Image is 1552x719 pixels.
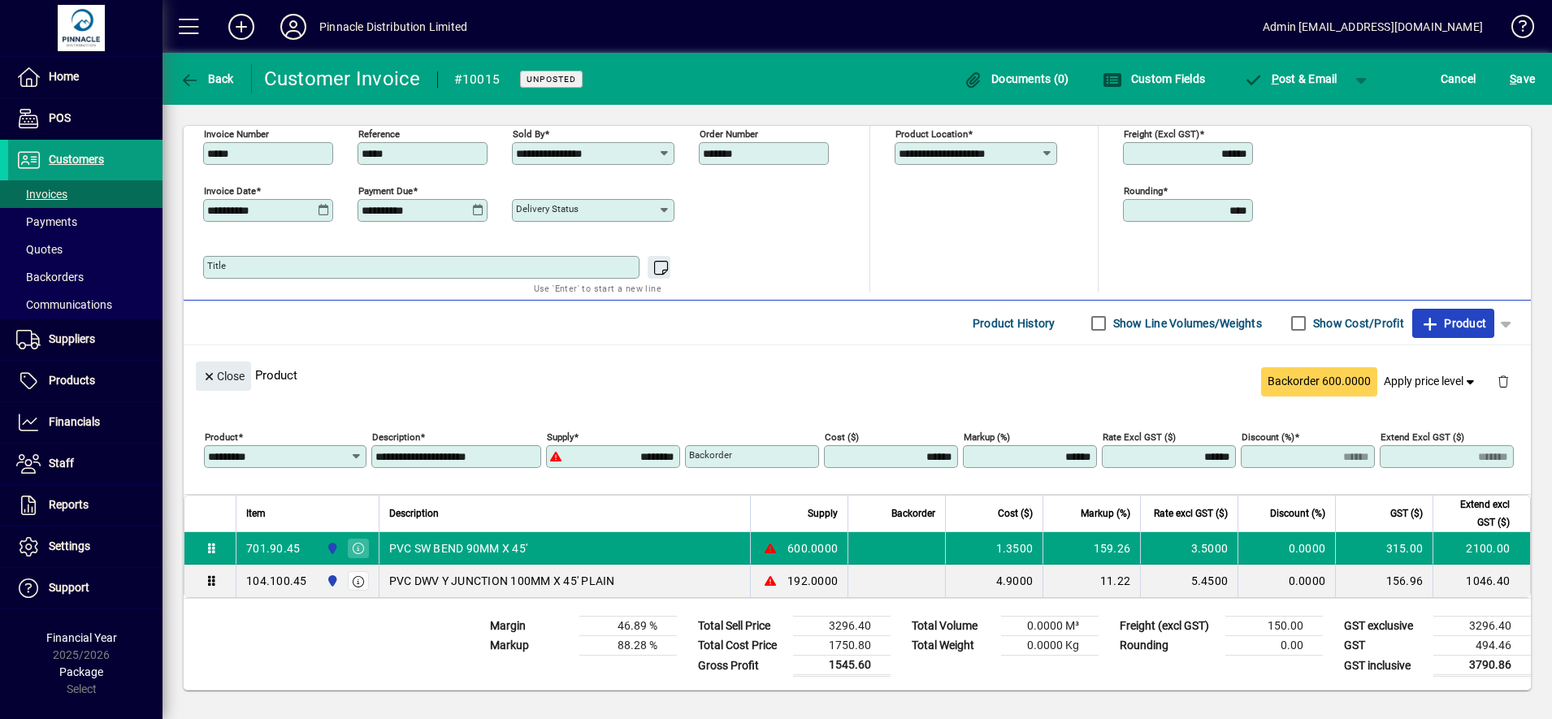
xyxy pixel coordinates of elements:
[1242,431,1294,443] mat-label: Discount (%)
[1433,617,1531,636] td: 3296.40
[16,188,67,201] span: Invoices
[1336,656,1433,676] td: GST inclusive
[207,260,226,271] mat-label: Title
[895,128,968,140] mat-label: Product location
[176,64,238,93] button: Back
[1103,431,1176,443] mat-label: Rate excl GST ($)
[322,539,340,557] span: Pinnacle Distribution
[998,505,1033,522] span: Cost ($)
[904,636,1001,656] td: Total Weight
[246,540,300,557] div: 701.90.45
[579,636,677,656] td: 88.28 %
[49,457,74,470] span: Staff
[163,64,252,93] app-page-header-button: Back
[1261,367,1377,396] button: Backorder 600.0000
[8,180,163,208] a: Invoices
[8,361,163,401] a: Products
[264,66,421,92] div: Customer Invoice
[8,208,163,236] a: Payments
[1154,505,1228,522] span: Rate excl GST ($)
[1336,617,1433,636] td: GST exclusive
[690,617,793,636] td: Total Sell Price
[49,581,89,594] span: Support
[1336,636,1433,656] td: GST
[1225,617,1323,636] td: 150.00
[793,636,891,656] td: 1750.80
[904,617,1001,636] td: Total Volume
[1235,64,1346,93] button: Post & Email
[1124,128,1199,140] mat-label: Freight (excl GST)
[202,363,245,390] span: Close
[1103,72,1205,85] span: Custom Fields
[516,203,579,214] mat-label: Delivery status
[482,636,579,656] td: Markup
[1151,540,1228,557] div: 3.5000
[454,67,501,93] div: #10015
[8,485,163,526] a: Reports
[372,431,420,443] mat-label: Description
[1270,505,1325,522] span: Discount (%)
[322,572,340,590] span: Pinnacle Distribution
[46,631,117,644] span: Financial Year
[389,573,615,589] span: PVC DWV Y JUNCTION 100MM X 45' PLAIN
[1238,532,1335,565] td: 0.0000
[8,291,163,318] a: Communications
[16,215,77,228] span: Payments
[1112,617,1225,636] td: Freight (excl GST)
[973,310,1056,336] span: Product History
[1412,309,1494,338] button: Product
[204,185,256,197] mat-label: Invoice date
[1263,14,1483,40] div: Admin [EMAIL_ADDRESS][DOMAIN_NAME]
[1443,496,1510,531] span: Extend excl GST ($)
[49,539,90,552] span: Settings
[1099,64,1209,93] button: Custom Fields
[49,374,95,387] span: Products
[808,505,838,522] span: Supply
[8,402,163,443] a: Financials
[1151,573,1228,589] div: 5.4500
[1484,374,1523,388] app-page-header-button: Delete
[1310,315,1404,331] label: Show Cost/Profit
[184,345,1531,405] div: Product
[358,128,400,140] mat-label: Reference
[49,415,100,428] span: Financials
[1433,636,1531,656] td: 494.46
[1499,3,1532,56] a: Knowledge Base
[246,505,266,522] span: Item
[960,64,1073,93] button: Documents (0)
[267,12,319,41] button: Profile
[319,14,467,40] div: Pinnacle Distribution Limited
[482,617,579,636] td: Margin
[1484,362,1523,401] button: Delete
[8,444,163,484] a: Staff
[964,431,1010,443] mat-label: Markup (%)
[1043,532,1140,565] td: 159.26
[1268,373,1371,390] span: Backorder 600.0000
[1441,66,1476,92] span: Cancel
[945,565,1043,597] td: 4.9000
[793,656,891,676] td: 1545.60
[1081,505,1130,522] span: Markup (%)
[513,128,544,140] mat-label: Sold by
[192,368,255,383] app-page-header-button: Close
[16,243,63,256] span: Quotes
[1110,315,1262,331] label: Show Line Volumes/Weights
[8,319,163,360] a: Suppliers
[1001,636,1099,656] td: 0.0000 Kg
[16,298,112,311] span: Communications
[204,128,269,140] mat-label: Invoice number
[1272,72,1279,85] span: P
[49,153,104,166] span: Customers
[180,72,234,85] span: Back
[1381,431,1464,443] mat-label: Extend excl GST ($)
[49,70,79,83] span: Home
[787,540,838,557] span: 600.0000
[1433,532,1530,565] td: 2100.00
[689,449,732,461] mat-label: Backorder
[793,617,891,636] td: 3296.40
[59,665,103,678] span: Package
[1390,505,1423,522] span: GST ($)
[389,505,439,522] span: Description
[1433,656,1531,676] td: 3790.86
[49,111,71,124] span: POS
